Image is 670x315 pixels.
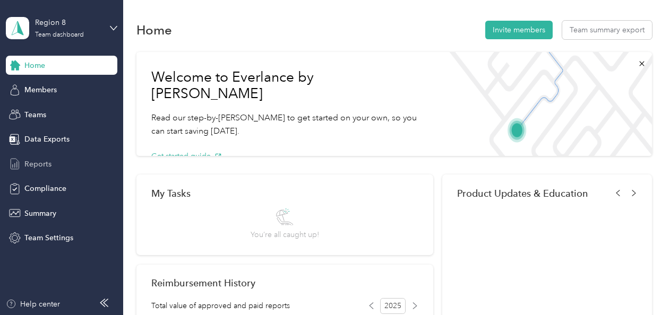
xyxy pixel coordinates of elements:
[380,298,406,314] span: 2025
[24,232,73,243] span: Team Settings
[441,52,652,156] img: Welcome to everlance
[151,69,426,102] h1: Welcome to Everlance by [PERSON_NAME]
[24,134,70,145] span: Data Exports
[151,300,290,311] span: Total value of approved and paid reports
[562,21,652,39] button: Team summary export
[24,208,56,219] span: Summary
[24,84,57,95] span: Members
[611,256,670,315] iframe: Everlance-gr Chat Button Frame
[151,111,426,137] p: Read our step-by-[PERSON_NAME] to get started on your own, so you can start saving [DATE].
[24,183,66,194] span: Compliance
[24,60,45,71] span: Home
[151,277,255,288] h2: Reimbursement History
[151,151,222,162] button: Get started guide
[136,24,172,36] h1: Home
[457,188,588,199] span: Product Updates & Education
[24,109,46,120] span: Teams
[251,229,319,240] span: You’re all caught up!
[6,299,60,310] button: Help center
[24,159,51,170] span: Reports
[35,32,84,38] div: Team dashboard
[485,21,553,39] button: Invite members
[35,17,101,28] div: Region 8
[151,188,418,199] div: My Tasks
